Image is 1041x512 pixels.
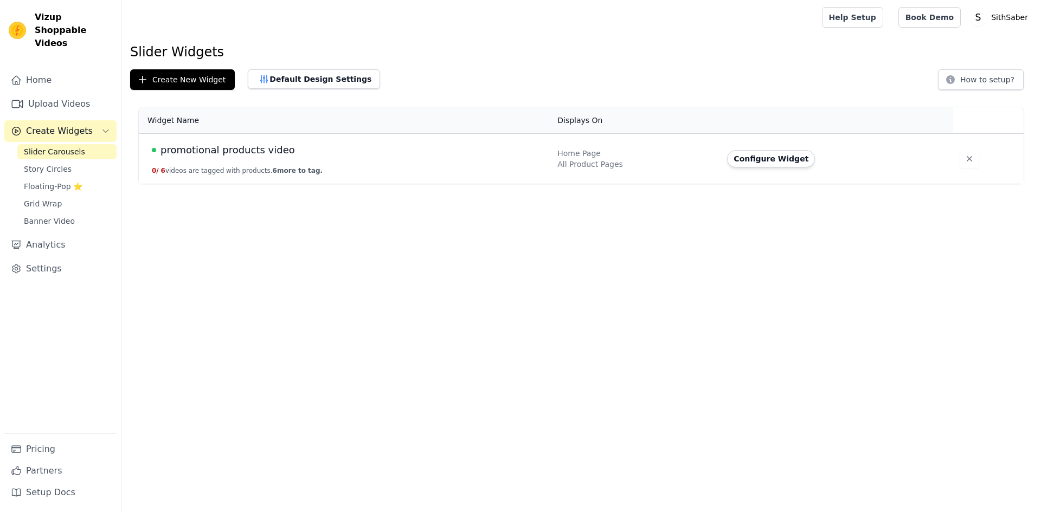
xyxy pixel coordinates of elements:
[139,107,551,134] th: Widget Name
[24,164,72,174] span: Story Circles
[130,43,1032,61] h1: Slider Widgets
[4,438,117,460] a: Pricing
[17,179,117,194] a: Floating-Pop ⭐
[152,166,323,175] button: 0/ 6videos are tagged with products.6more to tag.
[938,77,1024,87] a: How to setup?
[17,213,117,229] a: Banner Video
[4,482,117,503] a: Setup Docs
[987,8,1032,27] p: SithSaber
[4,120,117,142] button: Create Widgets
[273,167,323,174] span: 6 more to tag.
[152,167,159,174] span: 0 /
[727,150,815,167] button: Configure Widget
[24,198,62,209] span: Grid Wrap
[9,22,26,39] img: Vizup
[17,144,117,159] a: Slider Carousels
[17,196,117,211] a: Grid Wrap
[4,258,117,280] a: Settings
[975,12,981,23] text: S
[24,181,82,192] span: Floating-Pop ⭐
[4,460,117,482] a: Partners
[248,69,380,89] button: Default Design Settings
[557,148,714,159] div: Home Page
[969,8,1032,27] button: S SithSaber
[557,159,714,170] div: All Product Pages
[822,7,883,28] a: Help Setup
[4,93,117,115] a: Upload Videos
[161,167,165,174] span: 6
[130,69,235,90] button: Create New Widget
[4,234,117,256] a: Analytics
[24,216,75,226] span: Banner Video
[960,149,979,168] button: Delete widget
[35,11,112,50] span: Vizup Shoppable Videos
[17,161,117,177] a: Story Circles
[938,69,1024,90] button: How to setup?
[24,146,85,157] span: Slider Carousels
[152,148,156,152] span: Live Published
[160,142,295,158] span: promotional products video
[898,7,961,28] a: Book Demo
[4,69,117,91] a: Home
[551,107,721,134] th: Displays On
[26,125,93,138] span: Create Widgets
